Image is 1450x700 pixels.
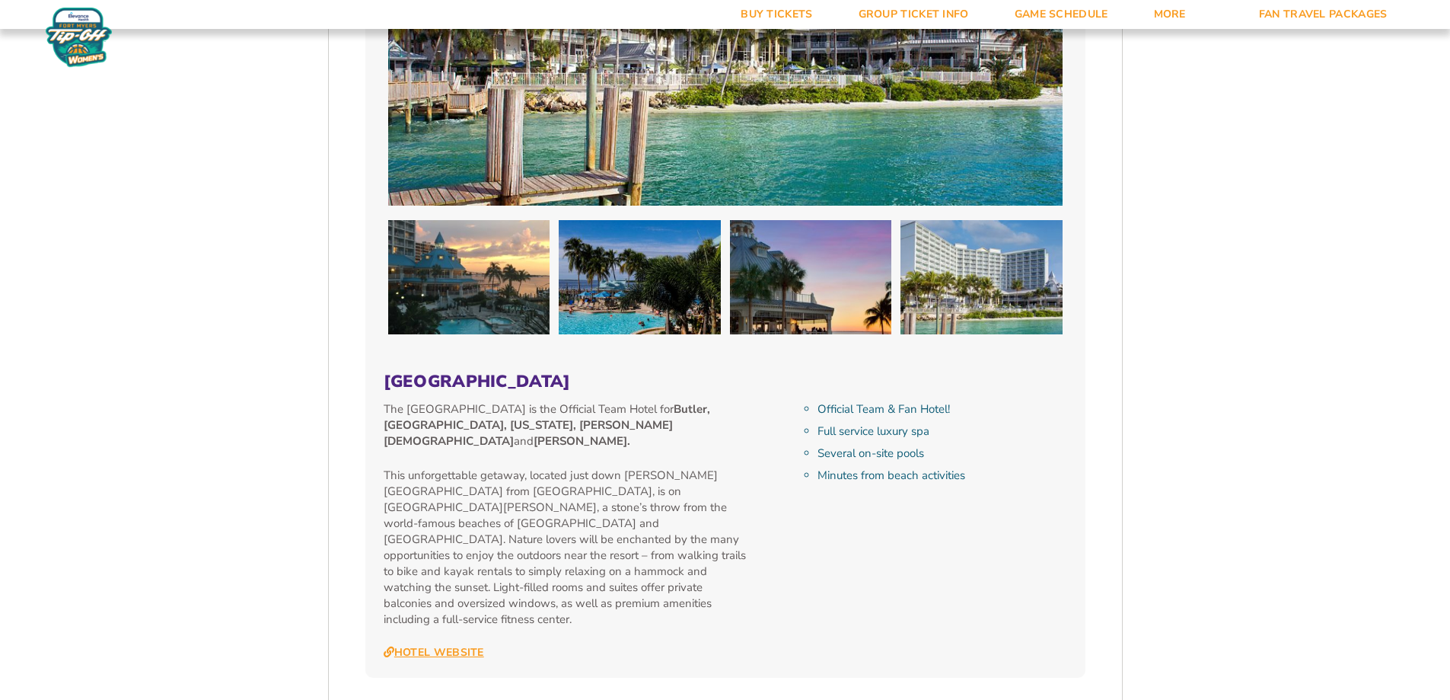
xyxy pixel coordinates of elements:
[730,220,892,334] img: Marriott Sanibel Harbour Resort & Spa (2025)
[900,220,1063,334] img: Marriott Sanibel Harbour Resort & Spa (2025)
[384,468,748,628] p: This unforgettable getaway, located just down [PERSON_NAME][GEOGRAPHIC_DATA] from [GEOGRAPHIC_DAT...
[559,220,721,334] img: Marriott Sanibel Harbour Resort & Spa (2025)
[817,401,1066,417] li: Official Team & Fan Hotel!
[817,468,1066,484] li: Minutes from beach activities
[384,401,710,449] strong: Butler, [GEOGRAPHIC_DATA], [US_STATE], [PERSON_NAME][DEMOGRAPHIC_DATA]
[817,446,1066,462] li: Several on-site pools
[46,8,112,67] img: Women's Fort Myers Tip-Off
[384,372,1067,392] h3: [GEOGRAPHIC_DATA]
[384,646,484,660] a: Hotel Website
[384,401,748,449] p: The [GEOGRAPHIC_DATA] is the Official Team Hotel for and
[388,220,550,334] img: Marriott Sanibel Harbour Resort & Spa (2025)
[817,424,1066,439] li: Full service luxury spa
[534,433,630,449] strong: [PERSON_NAME].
